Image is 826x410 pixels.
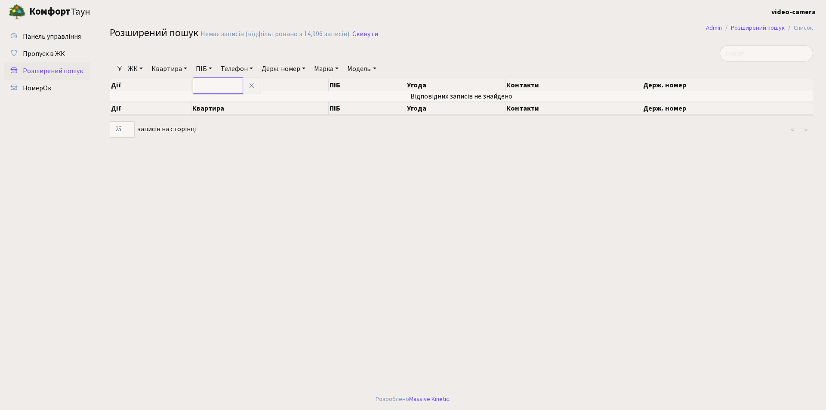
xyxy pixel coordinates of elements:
[108,5,129,19] button: Переключити навігацію
[9,3,26,21] img: logo.png
[706,23,722,32] a: Admin
[110,102,191,115] th: Дії
[29,5,90,19] span: Таун
[406,102,505,115] th: Угода
[258,62,309,76] a: Держ. номер
[642,102,813,115] th: Держ. номер
[110,79,191,91] th: Дії
[771,7,816,17] a: video-camera
[505,102,642,115] th: Контакти
[110,121,197,138] label: записів на сторінці
[352,30,378,38] a: Скинути
[23,49,65,59] span: Пропуск в ЖК
[23,83,51,93] span: НомерОк
[217,62,256,76] a: Телефон
[4,62,90,80] a: Розширений пошук
[110,121,135,138] select: записів на сторінці
[731,23,785,32] a: Розширений пошук
[376,395,450,404] div: Розроблено .
[4,80,90,97] a: НомерОк
[785,23,813,33] li: Список
[200,30,351,38] div: Немає записів (відфільтровано з 14,996 записів).
[191,102,329,115] th: Квартира
[124,62,146,76] a: ЖК
[344,62,379,76] a: Модель
[4,28,90,45] a: Панель управління
[148,62,191,76] a: Квартира
[505,79,642,91] th: Контакти
[192,62,216,76] a: ПІБ
[4,45,90,62] a: Пропуск в ЖК
[406,79,505,91] th: Угода
[191,79,329,91] th: Квартира
[23,32,81,41] span: Панель управління
[29,5,71,18] b: Комфорт
[311,62,342,76] a: Марка
[720,45,813,62] input: Пошук...
[110,25,198,40] span: Розширений пошук
[409,395,449,404] a: Massive Kinetic
[329,102,406,115] th: ПІБ
[110,91,813,102] td: Відповідних записів не знайдено
[693,19,826,37] nav: breadcrumb
[329,79,406,91] th: ПІБ
[23,66,83,76] span: Розширений пошук
[642,79,813,91] th: Держ. номер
